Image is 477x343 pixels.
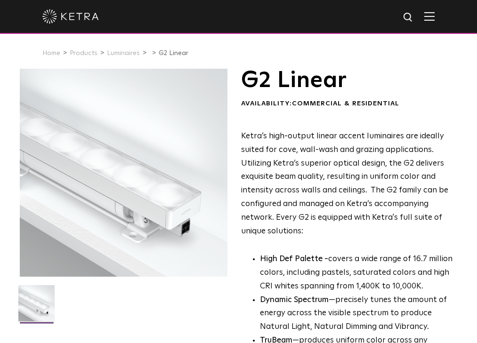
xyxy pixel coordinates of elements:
a: Products [70,50,97,56]
li: —precisely tunes the amount of energy across the visible spectrum to produce Natural Light, Natur... [260,294,454,335]
a: G2 Linear [159,50,188,56]
img: G2-Linear-2021-Web-Square [18,285,55,328]
img: search icon [403,12,414,24]
a: Luminaires [107,50,140,56]
span: Commercial & Residential [292,100,399,107]
p: Ketra’s high-output linear accent luminaires are ideally suited for cove, wall-wash and grazing a... [241,130,454,239]
strong: Dynamic Spectrum [260,296,329,304]
img: ketra-logo-2019-white [42,9,99,24]
strong: High Def Palette - [260,255,328,263]
img: Hamburger%20Nav.svg [424,12,435,21]
div: Availability: [241,99,454,109]
h1: G2 Linear [241,69,454,92]
a: Home [42,50,60,56]
p: covers a wide range of 16.7 million colors, including pastels, saturated colors and high CRI whit... [260,253,454,294]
